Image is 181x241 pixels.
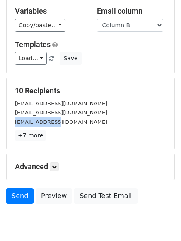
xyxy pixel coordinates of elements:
[15,119,107,125] small: [EMAIL_ADDRESS][DOMAIN_NAME]
[15,100,107,106] small: [EMAIL_ADDRESS][DOMAIN_NAME]
[60,52,81,65] button: Save
[6,188,34,204] a: Send
[15,7,84,16] h5: Variables
[36,188,72,204] a: Preview
[15,162,166,171] h5: Advanced
[97,7,167,16] h5: Email column
[74,188,137,204] a: Send Test Email
[15,19,65,32] a: Copy/paste...
[15,40,51,49] a: Templates
[140,201,181,241] iframe: Chat Widget
[15,130,46,141] a: +7 more
[15,52,47,65] a: Load...
[15,86,166,95] h5: 10 Recipients
[15,109,107,116] small: [EMAIL_ADDRESS][DOMAIN_NAME]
